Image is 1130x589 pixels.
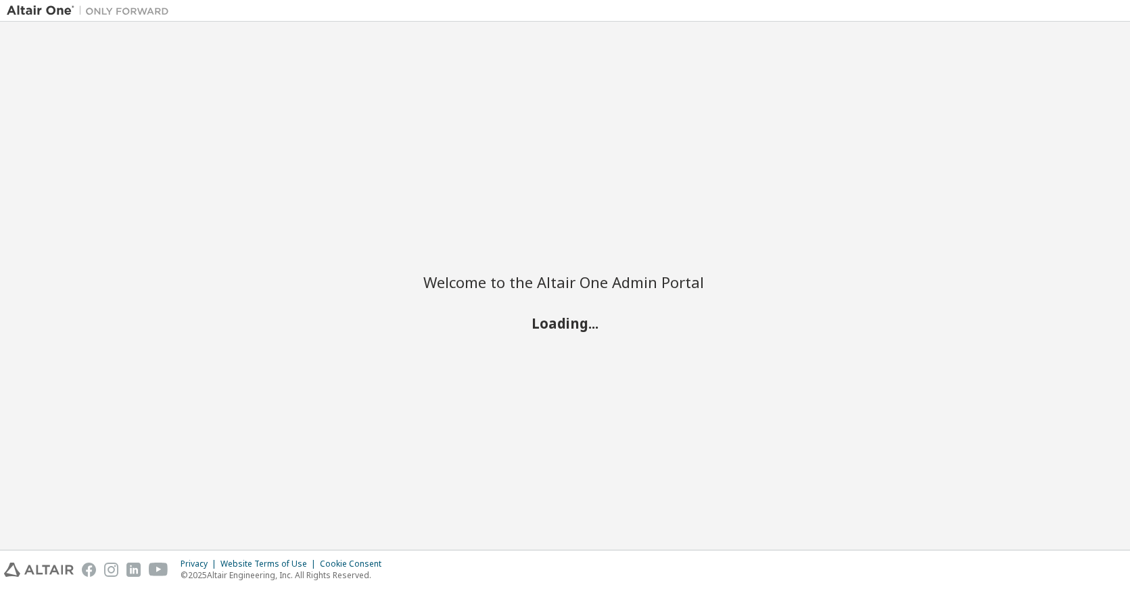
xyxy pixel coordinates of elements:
[7,4,176,18] img: Altair One
[104,563,118,577] img: instagram.svg
[181,569,390,581] p: © 2025 Altair Engineering, Inc. All Rights Reserved.
[181,559,220,569] div: Privacy
[149,563,168,577] img: youtube.svg
[126,563,141,577] img: linkedin.svg
[423,273,707,291] h2: Welcome to the Altair One Admin Portal
[4,563,74,577] img: altair_logo.svg
[220,559,320,569] div: Website Terms of Use
[320,559,390,569] div: Cookie Consent
[423,314,707,331] h2: Loading...
[82,563,96,577] img: facebook.svg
